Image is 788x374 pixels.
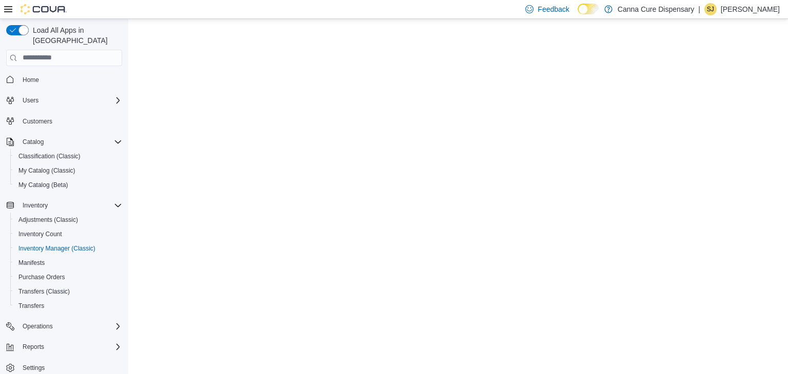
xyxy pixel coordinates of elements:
[14,242,122,255] span: Inventory Manager (Classic)
[14,285,122,298] span: Transfers (Classic)
[18,199,52,212] button: Inventory
[14,285,74,298] a: Transfers (Classic)
[18,287,70,296] span: Transfers (Classic)
[2,72,126,87] button: Home
[14,271,69,283] a: Purchase Orders
[18,94,43,107] button: Users
[23,117,52,126] span: Customers
[18,361,122,374] span: Settings
[18,259,45,267] span: Manifests
[14,300,122,312] span: Transfers
[14,214,82,226] a: Adjustments (Classic)
[23,343,44,351] span: Reports
[14,228,66,240] a: Inventory Count
[578,4,599,14] input: Dark Mode
[10,256,126,270] button: Manifests
[18,181,68,189] span: My Catalog (Beta)
[18,216,78,224] span: Adjustments (Classic)
[18,94,122,107] span: Users
[23,138,44,146] span: Catalog
[18,136,48,148] button: Catalog
[10,241,126,256] button: Inventory Manager (Classic)
[18,152,81,160] span: Classification (Classic)
[18,273,65,281] span: Purchase Orders
[618,3,694,15] p: Canna Cure Dispensary
[18,115,122,128] span: Customers
[14,300,48,312] a: Transfers
[18,244,95,253] span: Inventory Manager (Classic)
[698,3,700,15] p: |
[21,4,67,14] img: Cova
[23,364,45,372] span: Settings
[2,114,126,129] button: Customers
[18,362,49,374] a: Settings
[18,341,122,353] span: Reports
[704,3,717,15] div: Shantia Jamison
[10,299,126,313] button: Transfers
[18,115,56,128] a: Customers
[10,163,126,178] button: My Catalog (Classic)
[14,257,122,269] span: Manifests
[18,320,57,333] button: Operations
[18,167,75,175] span: My Catalog (Classic)
[2,93,126,108] button: Users
[14,179,72,191] a: My Catalog (Beta)
[18,320,122,333] span: Operations
[14,271,122,283] span: Purchase Orders
[2,319,126,334] button: Operations
[2,198,126,213] button: Inventory
[18,230,62,238] span: Inventory Count
[10,149,126,163] button: Classification (Classic)
[23,76,39,84] span: Home
[721,3,780,15] p: [PERSON_NAME]
[14,150,85,162] a: Classification (Classic)
[10,178,126,192] button: My Catalog (Beta)
[18,302,44,310] span: Transfers
[538,4,569,14] span: Feedback
[10,213,126,227] button: Adjustments (Classic)
[14,242,100,255] a: Inventory Manager (Classic)
[2,135,126,149] button: Catalog
[29,25,122,46] span: Load All Apps in [GEOGRAPHIC_DATA]
[18,341,48,353] button: Reports
[14,228,122,240] span: Inventory Count
[14,164,80,177] a: My Catalog (Classic)
[23,322,53,330] span: Operations
[2,340,126,354] button: Reports
[10,227,126,241] button: Inventory Count
[707,3,714,15] span: SJ
[18,136,122,148] span: Catalog
[14,164,122,177] span: My Catalog (Classic)
[14,179,122,191] span: My Catalog (Beta)
[14,257,49,269] a: Manifests
[18,199,122,212] span: Inventory
[14,150,122,162] span: Classification (Classic)
[10,284,126,299] button: Transfers (Classic)
[18,73,122,86] span: Home
[14,214,122,226] span: Adjustments (Classic)
[23,201,48,210] span: Inventory
[10,270,126,284] button: Purchase Orders
[23,96,38,105] span: Users
[18,74,43,86] a: Home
